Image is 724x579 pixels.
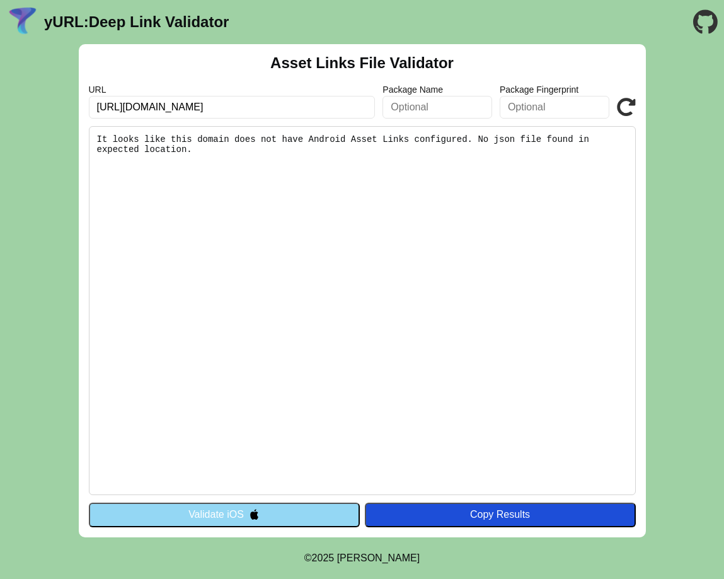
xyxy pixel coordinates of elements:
input: Optional [500,96,609,119]
input: Optional [382,96,492,119]
label: URL [89,85,376,95]
a: Michael Ibragimchayev's Personal Site [337,553,420,563]
button: Copy Results [365,503,636,527]
img: appleIcon.svg [249,509,260,520]
label: Package Fingerprint [500,85,609,95]
input: Required [89,96,376,119]
button: Validate iOS [89,503,360,527]
img: yURL Logo [6,6,39,38]
div: Copy Results [371,509,629,520]
h2: Asset Links File Validator [270,54,454,72]
a: yURL:Deep Link Validator [44,13,229,31]
label: Package Name [382,85,492,95]
footer: © [304,537,420,579]
span: 2025 [312,553,335,563]
pre: It looks like this domain does not have Android Asset Links configured. No json file found in exp... [89,126,636,495]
